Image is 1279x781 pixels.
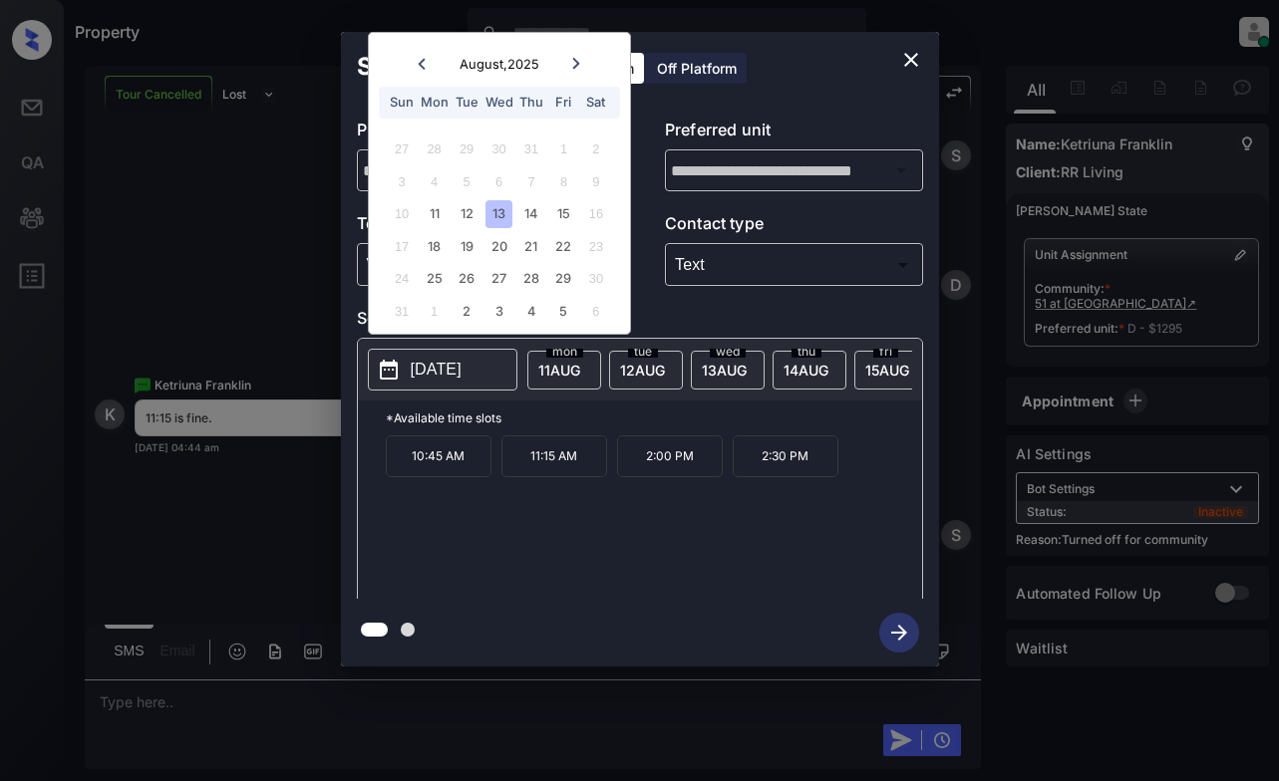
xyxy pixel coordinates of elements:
div: Choose Wednesday, August 27th, 2025 [485,265,512,292]
div: month 2025-08 [375,133,623,328]
p: Preferred unit [665,118,923,149]
span: 15 AUG [865,362,909,379]
div: Not available Tuesday, August 5th, 2025 [453,168,480,195]
div: Not available Saturday, August 30th, 2025 [582,265,609,292]
p: Preferred community [357,118,615,149]
div: Choose Wednesday, August 13th, 2025 [485,200,512,227]
div: Not available Thursday, August 7th, 2025 [517,168,544,195]
div: date-select [609,351,683,390]
div: Choose Thursday, August 14th, 2025 [517,200,544,227]
div: Choose Tuesday, August 19th, 2025 [453,233,480,260]
div: Not available Friday, August 8th, 2025 [550,168,577,195]
div: Off Platform [647,53,747,84]
div: Choose Wednesday, September 3rd, 2025 [485,298,512,325]
div: Not available Wednesday, August 6th, 2025 [485,168,512,195]
div: Not available Friday, August 1st, 2025 [550,135,577,162]
div: Not available Sunday, August 31st, 2025 [389,298,416,325]
div: Choose Tuesday, August 26th, 2025 [453,265,480,292]
div: Not available Sunday, August 17th, 2025 [389,233,416,260]
button: btn-next [867,607,931,658]
button: close [891,40,931,80]
span: tue [628,346,658,358]
span: fri [873,346,898,358]
div: Not available Monday, August 4th, 2025 [421,168,448,195]
p: [DATE] [411,358,462,382]
div: Not available Monday, July 28th, 2025 [421,135,448,162]
span: 13 AUG [702,362,747,379]
p: Tour type [357,211,615,243]
div: date-select [527,351,601,390]
div: Choose Thursday, September 4th, 2025 [517,298,544,325]
div: Text [670,248,918,281]
span: 12 AUG [620,362,665,379]
div: Wed [485,89,512,116]
span: 11 AUG [538,362,580,379]
div: Sat [582,89,609,116]
p: *Available time slots [386,400,922,435]
p: 10:45 AM [386,435,491,477]
div: Choose Wednesday, August 20th, 2025 [485,233,512,260]
div: Choose Monday, August 18th, 2025 [421,233,448,260]
div: Mon [421,89,448,116]
span: wed [710,346,746,358]
div: Choose Tuesday, August 12th, 2025 [453,200,480,227]
div: date-select [691,351,765,390]
div: Not available Saturday, August 16th, 2025 [582,200,609,227]
div: Choose Monday, August 11th, 2025 [421,200,448,227]
div: Choose Friday, August 15th, 2025 [550,200,577,227]
p: Select slot [357,306,923,338]
div: Thu [517,89,544,116]
div: Not available Sunday, August 3rd, 2025 [389,168,416,195]
div: date-select [854,351,928,390]
div: Not available Monday, September 1st, 2025 [421,298,448,325]
div: Not available Tuesday, July 29th, 2025 [453,135,480,162]
div: Virtual [362,248,610,281]
div: Choose Thursday, August 28th, 2025 [517,265,544,292]
div: Choose Tuesday, September 2nd, 2025 [453,298,480,325]
div: Choose Thursday, August 21st, 2025 [517,233,544,260]
div: Not available Saturday, August 2nd, 2025 [582,135,609,162]
div: Not available Sunday, July 27th, 2025 [389,135,416,162]
p: 2:00 PM [617,435,723,477]
div: Choose Friday, August 29th, 2025 [550,265,577,292]
div: Choose Monday, August 25th, 2025 [421,265,448,292]
span: thu [792,346,821,358]
p: Contact type [665,211,923,243]
div: Not available Saturday, August 9th, 2025 [582,168,609,195]
span: mon [546,346,583,358]
button: [DATE] [368,349,517,390]
div: date-select [773,351,846,390]
div: Tue [453,89,480,116]
div: Not available Thursday, July 31st, 2025 [517,135,544,162]
div: Not available Saturday, September 6th, 2025 [582,298,609,325]
div: Choose Friday, September 5th, 2025 [550,298,577,325]
p: 11:15 AM [501,435,607,477]
div: Fri [550,89,577,116]
div: Not available Wednesday, July 30th, 2025 [485,135,512,162]
div: Not available Sunday, August 24th, 2025 [389,265,416,292]
p: 2:30 PM [733,435,838,477]
div: Choose Friday, August 22nd, 2025 [550,233,577,260]
div: Sun [389,89,416,116]
span: 14 AUG [784,362,828,379]
h2: Schedule Tour [341,32,544,102]
div: Not available Sunday, August 10th, 2025 [389,200,416,227]
div: Not available Saturday, August 23rd, 2025 [582,233,609,260]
